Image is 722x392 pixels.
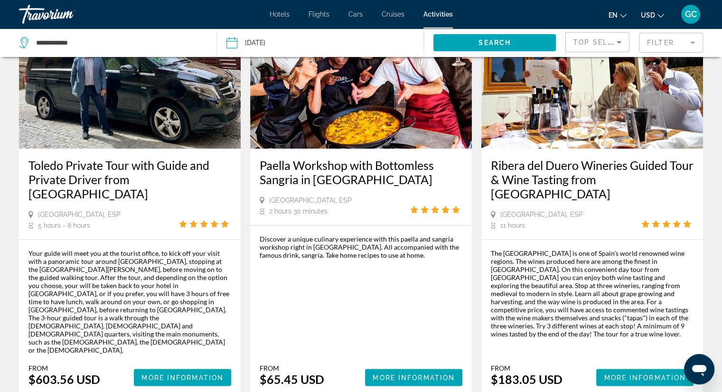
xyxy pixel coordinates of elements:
[478,39,511,47] span: Search
[491,372,563,386] div: $183.05 USD
[365,369,462,386] button: More Information
[491,158,694,201] a: Ribera del Duero Wineries Guided Tour & Wine Tasting from [GEOGRAPHIC_DATA]
[500,211,583,218] span: [GEOGRAPHIC_DATA], ESP
[28,372,100,386] div: $603.56 USD
[309,10,329,18] a: Flights
[38,211,121,218] span: [GEOGRAPHIC_DATA], ESP
[226,28,424,57] button: Date: Oct 22, 2025
[491,364,563,372] div: From
[685,9,697,19] span: GC
[269,207,328,215] span: 2 hours 30 minutes
[270,10,290,18] a: Hotels
[641,11,655,19] span: USD
[38,222,90,229] span: 5 hours - 8 hours
[433,34,556,51] button: Search
[134,369,231,386] button: More Information
[609,8,627,22] button: Change language
[28,249,231,354] div: Your guide will meet you at the tourist office, to kick off your visit with a panoramic tour arou...
[491,249,694,338] div: The [GEOGRAPHIC_DATA] is one of Spain's world renowned wine regions. The wines produced here are ...
[269,196,352,204] span: [GEOGRAPHIC_DATA], ESP
[348,10,363,18] a: Cars
[684,354,714,384] iframe: Button to launch messaging window
[260,364,324,372] div: From
[678,4,703,24] button: User Menu
[260,158,462,187] a: Paella Workshop with Bottomless Sangria in [GEOGRAPHIC_DATA]
[373,373,455,381] span: More Information
[28,158,231,201] a: Toledo Private Tour with Guide and Private Driver from [GEOGRAPHIC_DATA]
[609,11,618,19] span: en
[604,373,686,381] span: More Information
[500,222,525,229] span: 11 hours
[141,373,224,381] span: More Information
[423,10,453,18] a: Activities
[639,32,703,53] button: Filter
[28,364,100,372] div: From
[382,10,404,18] a: Cruises
[573,37,621,48] mat-select: Sort by
[641,8,664,22] button: Change currency
[573,38,628,46] span: Top Sellers
[260,372,324,386] div: $65.45 USD
[596,369,694,386] button: More Information
[260,235,462,259] div: Discover a unique culinary experience with this paella and sangria workshop right in [GEOGRAPHIC_...
[19,2,114,27] a: Travorium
